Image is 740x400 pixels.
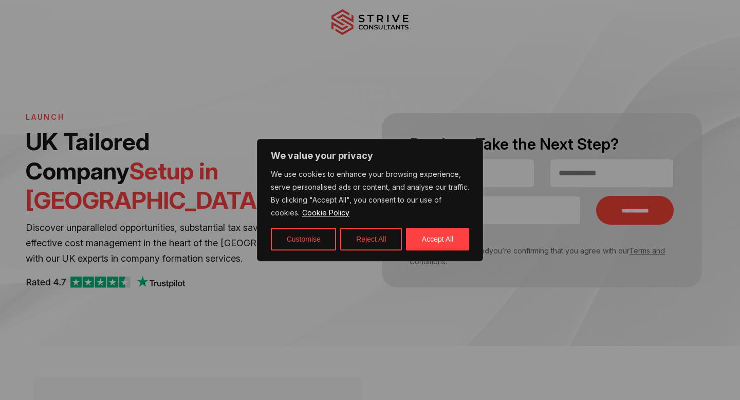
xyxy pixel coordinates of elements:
button: Customise [271,228,336,250]
button: Reject All [340,228,402,250]
a: Cookie Policy [302,208,350,217]
button: Accept All [406,228,469,250]
div: We value your privacy [257,139,483,261]
p: We use cookies to enhance your browsing experience, serve personalised ads or content, and analys... [271,168,469,220]
p: We value your privacy [271,150,469,162]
